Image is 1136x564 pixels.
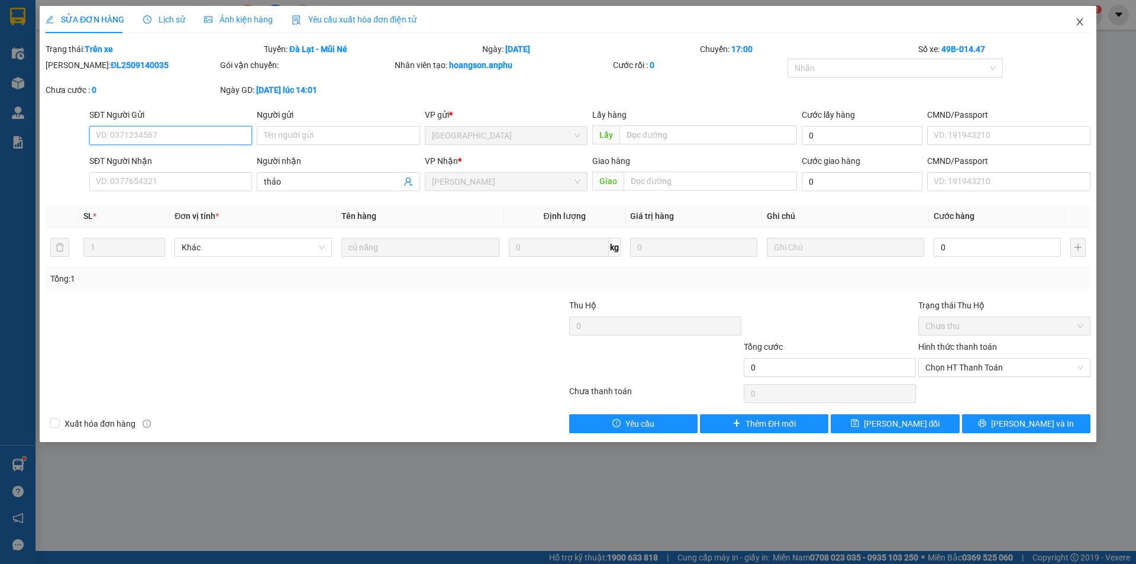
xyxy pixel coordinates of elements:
div: Số xe: [917,43,1092,56]
span: [PERSON_NAME] và In [991,417,1074,430]
span: close [1075,17,1085,27]
input: Dọc đường [619,125,797,144]
div: Gói vận chuyển: [220,59,392,72]
span: Ảnh kiện hàng [204,15,273,24]
input: 0 [630,238,757,257]
span: clock-circle [143,15,151,24]
button: plusThêm ĐH mới [700,414,828,433]
span: Chưa thu [925,317,1083,335]
div: CMND/Passport [927,108,1090,121]
span: [PERSON_NAME] đổi [864,417,940,430]
span: printer [978,419,986,428]
div: SĐT Người Nhận [89,154,252,167]
span: DĐ: [138,55,156,67]
span: Chọn HT Thanh Toán [925,359,1083,376]
div: [PERSON_NAME] [138,10,310,24]
div: [PERSON_NAME] [138,24,310,38]
span: Lịch sử [143,15,185,24]
span: Lấy [592,125,619,144]
div: Chuyến: [699,43,917,56]
b: 17:00 [731,44,753,54]
span: SL [83,211,93,221]
span: [GEOGRAPHIC_DATA] [138,68,310,89]
span: Lấy hàng [592,110,627,120]
div: Ngày: [481,43,699,56]
button: printer[PERSON_NAME] và In [962,414,1090,433]
div: [GEOGRAPHIC_DATA] [10,10,130,37]
span: plus [732,419,741,428]
span: Thêm ĐH mới [745,417,796,430]
input: VD: Bàn, Ghế [341,238,499,257]
span: Định lượng [544,211,586,221]
span: save [851,419,859,428]
label: Cước giao hàng [802,156,860,166]
b: [DATE] lúc 14:01 [256,85,317,95]
div: Cước rồi : [613,59,785,72]
span: Giao hàng [592,156,630,166]
input: Ghi Chú [767,238,924,257]
b: ĐL2509140035 [111,60,169,70]
div: Tuyến: [263,43,481,56]
div: Ngày GD: [220,83,392,96]
b: hoangson.anphu [449,60,512,70]
b: 0 [650,60,654,70]
input: Cước giao hàng [802,172,922,191]
span: Tổng cước [744,342,783,352]
span: VP Nhận [425,156,458,166]
div: 0798898777 [138,38,310,55]
div: Trạng thái Thu Hộ [918,299,1090,312]
div: SĐT Người Gửi [89,108,252,121]
img: icon [292,15,301,25]
span: Đà Lạt [432,127,580,144]
div: Người gửi [257,108,419,121]
div: VP gửi [425,108,588,121]
label: Cước lấy hàng [802,110,855,120]
input: Cước lấy hàng [802,126,922,145]
span: Đơn vị tính [175,211,219,221]
span: kg [609,238,621,257]
b: Đà Lạt - Mũi Né [289,44,347,54]
span: exclamation-circle [612,419,621,428]
b: [DATE] [505,44,530,54]
span: Thu Hộ [569,301,596,310]
span: Cước hàng [934,211,974,221]
div: Trạng thái: [44,43,263,56]
b: 0 [92,85,96,95]
span: edit [46,15,54,24]
input: Dọc đường [624,172,797,191]
button: delete [50,238,69,257]
div: Tổng: 1 [50,272,438,285]
b: Trên xe [85,44,113,54]
div: Chưa thanh toán [568,385,743,405]
span: Yêu cầu [625,417,654,430]
div: 0372926336 [10,37,130,53]
div: [PERSON_NAME]: [46,59,218,72]
span: Gửi: [10,10,28,22]
th: Ghi chú [762,205,929,228]
span: Khác [182,239,325,256]
button: Close [1063,6,1096,39]
span: Yêu cầu xuất hóa đơn điện tử [292,15,417,24]
span: Giá trị hàng [630,211,674,221]
span: user-add [404,177,413,186]
button: save[PERSON_NAME] đổi [831,414,959,433]
span: Giao [592,172,624,191]
b: 49B-014.47 [941,44,985,54]
div: Chưa cước : [46,83,218,96]
span: Nhận: [138,11,167,24]
span: Phan Thiết [432,173,580,191]
button: plus [1070,238,1086,257]
div: Nhân viên tạo: [395,59,611,72]
span: info-circle [143,420,151,428]
label: Hình thức thanh toán [918,342,997,352]
div: Người nhận [257,154,419,167]
button: exclamation-circleYêu cầu [569,414,698,433]
span: Xuất hóa đơn hàng [60,417,140,430]
span: picture [204,15,212,24]
span: Tên hàng [341,211,376,221]
div: CMND/Passport [927,154,1090,167]
span: SỬA ĐƠN HÀNG [46,15,124,24]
